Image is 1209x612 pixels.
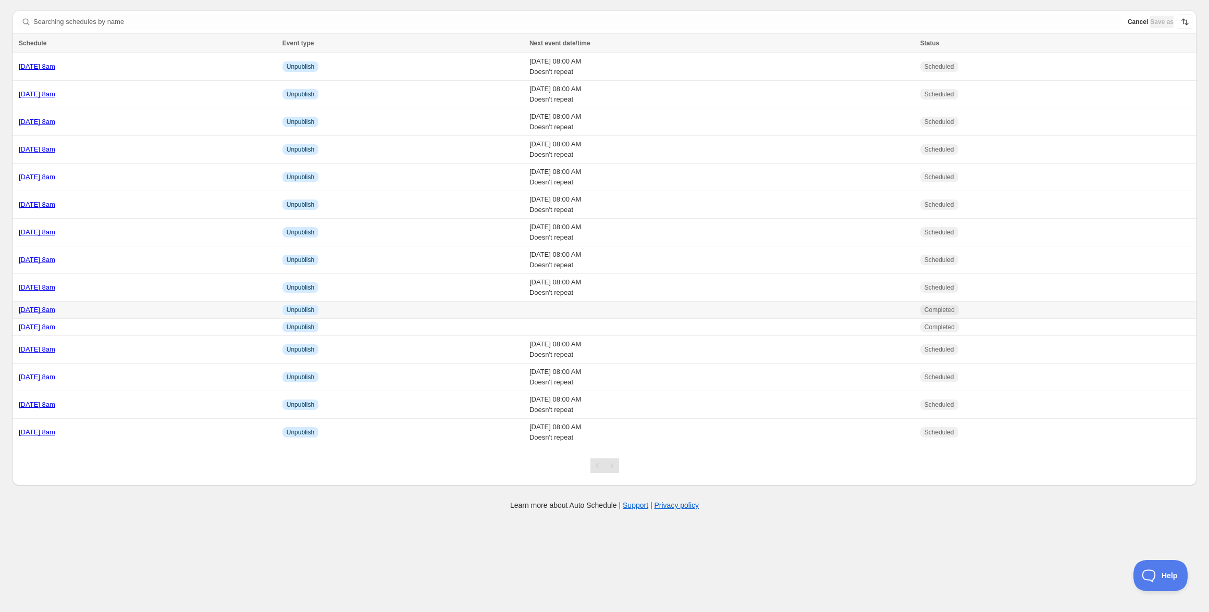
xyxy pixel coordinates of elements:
span: Completed [924,306,955,314]
span: Unpublish [287,373,314,381]
span: Unpublish [287,173,314,181]
span: Scheduled [924,173,954,181]
td: [DATE] 08:00 AM Doesn't repeat [526,274,917,302]
a: [DATE] 8am [19,283,55,291]
td: [DATE] 08:00 AM Doesn't repeat [526,191,917,219]
span: Completed [924,323,955,331]
span: Unpublish [287,201,314,209]
span: Scheduled [924,63,954,71]
a: [DATE] 8am [19,90,55,98]
span: Unpublish [287,345,314,354]
p: Learn more about Auto Schedule | | [510,500,699,510]
a: [DATE] 8am [19,323,55,331]
a: [DATE] 8am [19,428,55,436]
span: Scheduled [924,201,954,209]
a: [DATE] 8am [19,63,55,70]
span: Scheduled [924,428,954,436]
input: Searching schedules by name [33,15,1121,29]
span: Unpublish [287,118,314,126]
span: Scheduled [924,118,954,126]
span: Status [920,40,940,47]
span: Unpublish [287,63,314,71]
span: Unpublish [287,401,314,409]
span: Next event date/time [529,40,590,47]
span: Unpublish [287,90,314,98]
span: Unpublish [287,428,314,436]
button: Sort the results [1178,15,1192,29]
td: [DATE] 08:00 AM Doesn't repeat [526,391,917,419]
td: [DATE] 08:00 AM Doesn't repeat [526,164,917,191]
td: [DATE] 08:00 AM Doesn't repeat [526,364,917,391]
td: [DATE] 08:00 AM Doesn't repeat [526,336,917,364]
a: [DATE] 8am [19,173,55,181]
td: [DATE] 08:00 AM Doesn't repeat [526,53,917,81]
span: Scheduled [924,228,954,236]
a: [DATE] 8am [19,401,55,408]
a: Privacy policy [655,501,699,509]
a: [DATE] 8am [19,345,55,353]
td: [DATE] 08:00 AM Doesn't repeat [526,81,917,108]
span: Scheduled [924,145,954,154]
span: Scheduled [924,90,954,98]
span: Unpublish [287,256,314,264]
a: [DATE] 8am [19,306,55,314]
a: [DATE] 8am [19,256,55,264]
span: Scheduled [924,401,954,409]
nav: Pagination [590,458,619,473]
span: Schedule [19,40,46,47]
span: Scheduled [924,283,954,292]
span: Event type [282,40,314,47]
span: Unpublish [287,228,314,236]
span: Cancel [1128,18,1148,26]
span: Scheduled [924,373,954,381]
span: Unpublish [287,145,314,154]
td: [DATE] 08:00 AM Doesn't repeat [526,246,917,274]
td: [DATE] 08:00 AM Doesn't repeat [526,419,917,446]
a: [DATE] 8am [19,118,55,126]
td: [DATE] 08:00 AM Doesn't repeat [526,108,917,136]
span: Unpublish [287,283,314,292]
button: Cancel [1128,16,1148,28]
td: [DATE] 08:00 AM Doesn't repeat [526,136,917,164]
a: [DATE] 8am [19,145,55,153]
a: Support [623,501,648,509]
span: Unpublish [287,306,314,314]
span: Scheduled [924,345,954,354]
iframe: Toggle Customer Support [1133,560,1188,591]
td: [DATE] 08:00 AM Doesn't repeat [526,219,917,246]
span: Scheduled [924,256,954,264]
span: Unpublish [287,323,314,331]
a: [DATE] 8am [19,373,55,381]
a: [DATE] 8am [19,228,55,236]
a: [DATE] 8am [19,201,55,208]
